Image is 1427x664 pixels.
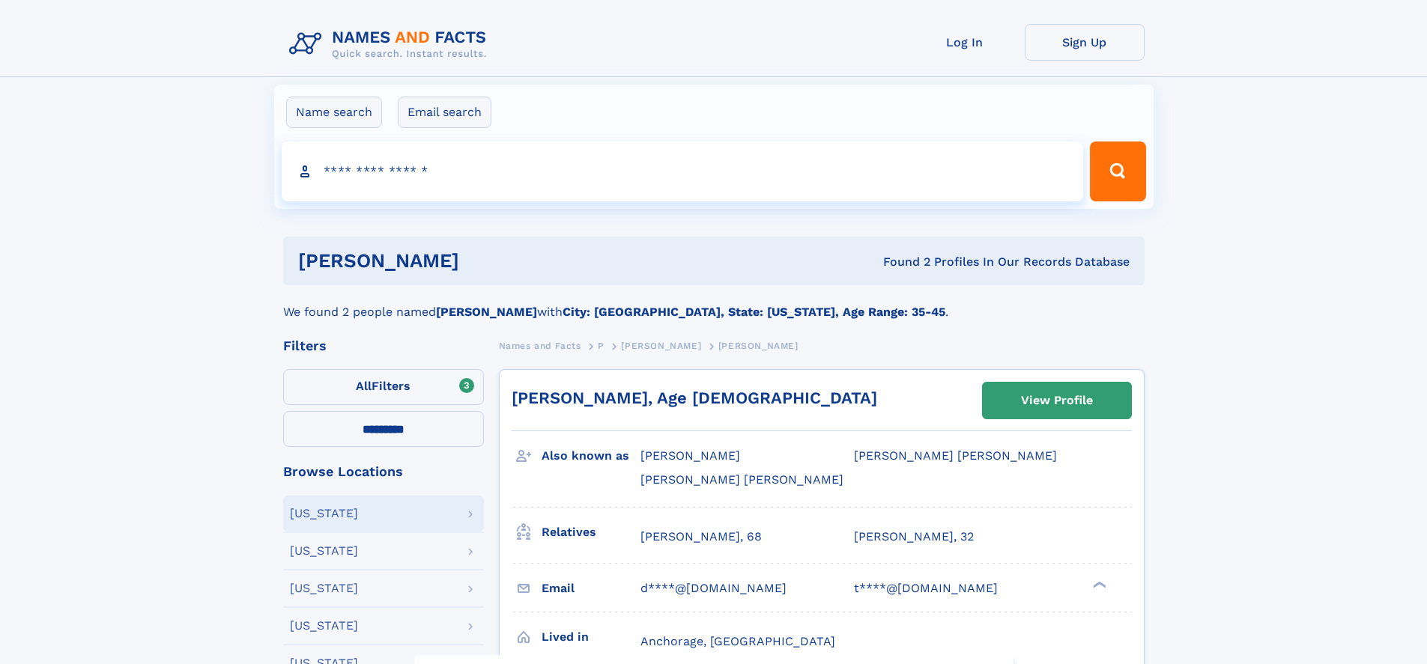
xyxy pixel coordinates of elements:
h3: Relatives [542,520,640,545]
a: [PERSON_NAME], 68 [640,529,762,545]
span: [PERSON_NAME] [640,448,740,463]
span: Anchorage, [GEOGRAPHIC_DATA] [640,634,835,648]
div: View Profile [1021,383,1093,418]
div: Found 2 Profiles In Our Records Database [671,254,1130,270]
span: [PERSON_NAME] [718,341,799,351]
div: ❯ [1089,579,1107,589]
div: [US_STATE] [290,508,358,520]
a: P [598,336,605,355]
a: Sign Up [1025,24,1145,61]
h3: Email [542,576,640,601]
label: Filters [283,369,484,405]
label: Email search [398,97,491,128]
a: Names and Facts [499,336,581,355]
h3: Lived in [542,624,640,650]
label: Name search [286,97,382,128]
span: [PERSON_NAME] [PERSON_NAME] [640,472,843,487]
a: [PERSON_NAME], 32 [854,529,974,545]
div: Filters [283,339,484,353]
span: [PERSON_NAME] [621,341,701,351]
button: Search Button [1090,141,1145,201]
span: All [356,379,372,393]
h3: Also known as [542,443,640,469]
a: View Profile [983,383,1131,418]
div: [US_STATE] [290,582,358,594]
b: City: [GEOGRAPHIC_DATA], State: [US_STATE], Age Range: 35-45 [563,305,945,319]
div: We found 2 people named with . [283,285,1145,321]
input: search input [282,141,1084,201]
a: [PERSON_NAME] [621,336,701,355]
img: Logo Names and Facts [283,24,499,64]
div: [US_STATE] [290,545,358,557]
a: Log In [905,24,1025,61]
div: [US_STATE] [290,620,358,632]
span: [PERSON_NAME] [PERSON_NAME] [854,448,1057,463]
h1: [PERSON_NAME] [298,252,671,270]
div: Browse Locations [283,465,484,478]
b: [PERSON_NAME] [436,305,537,319]
a: [PERSON_NAME], Age [DEMOGRAPHIC_DATA] [512,389,877,407]
span: P [598,341,605,351]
